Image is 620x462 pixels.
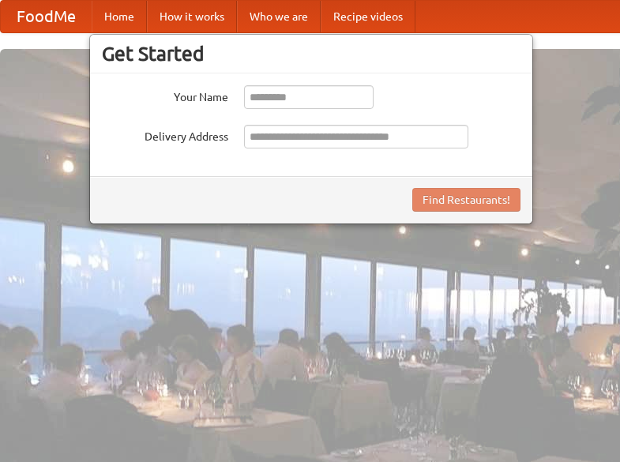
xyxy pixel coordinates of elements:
[147,1,237,32] a: How it works
[92,1,147,32] a: Home
[237,1,321,32] a: Who we are
[102,125,228,145] label: Delivery Address
[321,1,415,32] a: Recipe videos
[102,85,228,105] label: Your Name
[1,1,92,32] a: FoodMe
[102,42,520,66] h3: Get Started
[412,188,520,212] button: Find Restaurants!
